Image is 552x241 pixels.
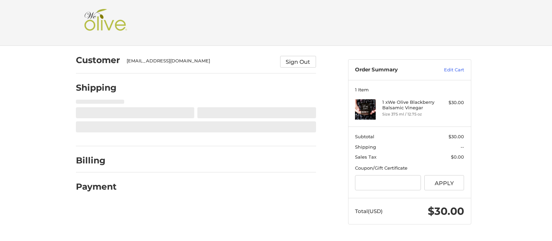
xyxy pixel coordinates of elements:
span: Total (USD) [355,208,383,214]
a: Edit Cart [429,67,464,73]
div: $30.00 [437,99,464,106]
h2: Customer [76,55,120,66]
span: Sales Tax [355,154,376,160]
div: [EMAIL_ADDRESS][DOMAIN_NAME] [127,58,273,68]
button: Sign Out [280,56,316,68]
h2: Billing [76,155,116,166]
span: $30.00 [428,205,464,218]
input: Gift Certificate or Coupon Code [355,175,421,191]
span: Subtotal [355,134,374,139]
button: Apply [424,175,464,191]
li: Size 375 ml / 12.75 oz [382,111,435,117]
h3: 1 Item [355,87,464,92]
h3: Order Summary [355,67,429,73]
span: $0.00 [451,154,464,160]
h2: Shipping [76,82,117,93]
img: Shop We Olive [82,9,129,37]
span: -- [461,144,464,150]
h2: Payment [76,181,117,192]
span: $30.00 [448,134,464,139]
div: Coupon/Gift Certificate [355,165,464,172]
span: Shipping [355,144,376,150]
h4: 1 x We Olive Blackberry Balsamic Vinegar [382,99,435,111]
